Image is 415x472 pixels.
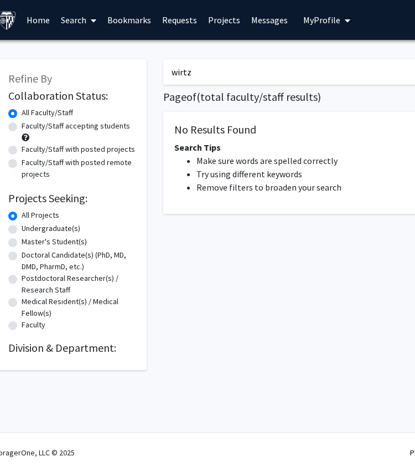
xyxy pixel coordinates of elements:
[22,120,130,132] label: Faculty/Staff accepting students
[174,142,221,153] span: Search Tips
[8,89,136,102] h2: Collaboration Status:
[157,1,203,39] a: Requests
[22,209,59,221] label: All Projects
[22,319,45,331] label: Faculty
[22,273,136,296] label: Postdoctoral Researcher(s) / Research Staff
[8,71,52,85] span: Refine By
[246,1,293,39] a: Messages
[55,1,102,39] a: Search
[8,422,47,464] iframe: Chat
[22,249,136,273] label: Doctoral Candidate(s) (PhD, MD, DMD, PharmD, etc.)
[8,341,136,355] h2: Division & Department:
[22,236,87,248] label: Master's Student(s)
[203,1,246,39] a: Projects
[21,1,55,39] a: Home
[22,107,73,119] label: All Faculty/Staff
[22,296,136,319] label: Medical Resident(s) / Medical Fellow(s)
[22,143,135,155] label: Faculty/Staff with posted projects
[8,192,136,205] h2: Projects Seeking:
[22,223,80,234] label: Undergraduate(s)
[303,14,340,25] span: My Profile
[22,157,136,180] label: Faculty/Staff with posted remote projects
[102,1,157,39] a: Bookmarks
